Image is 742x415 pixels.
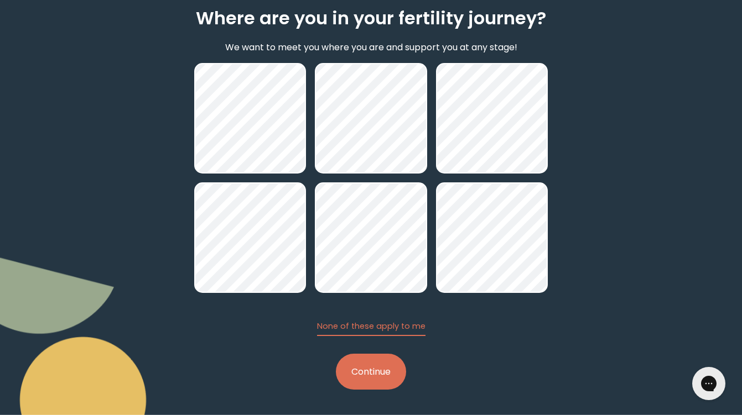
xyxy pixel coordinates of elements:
[225,40,517,54] p: We want to meet you where you are and support you at any stage!
[687,363,731,404] iframe: Gorgias live chat messenger
[336,354,406,390] button: Continue
[317,321,426,336] button: None of these apply to me
[196,5,546,31] h2: Where are you in your fertility journey?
